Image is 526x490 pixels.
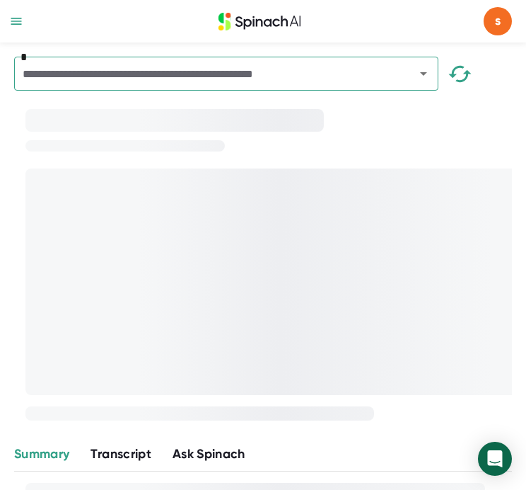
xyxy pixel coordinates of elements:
[90,446,151,462] span: Transcript
[90,445,151,464] button: Transcript
[173,445,245,464] button: Ask Spinach
[414,64,433,84] button: Open
[484,7,512,35] span: s
[173,446,245,462] span: Ask Spinach
[478,442,512,476] div: Open Intercom Messenger
[14,445,69,464] button: Summary
[14,446,69,462] span: Summary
